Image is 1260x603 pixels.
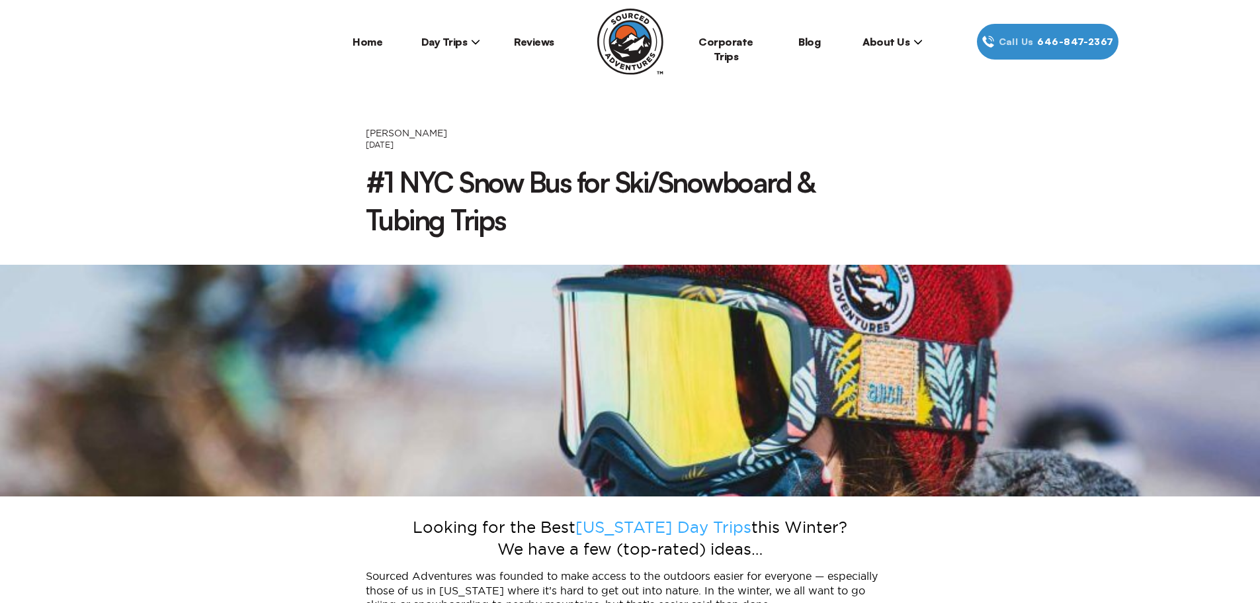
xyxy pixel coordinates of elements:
[514,35,554,48] a: Reviews
[366,538,895,559] h2: We have a few (top-rated) ideas…
[1037,34,1113,49] span: 646‍-847‍-2367
[698,35,753,63] a: Corporate Trips
[597,9,663,75] img: Sourced Adventures company logo
[366,140,895,150] h3: [DATE]
[575,518,751,535] a: [US_STATE] Day Trips
[366,127,895,140] h2: [PERSON_NAME]
[862,35,923,48] span: About Us
[977,24,1118,60] a: Call Us646‍-847‍-2367
[995,34,1038,49] span: Call Us
[421,35,481,48] span: Day Trips
[353,35,382,48] a: Home
[366,163,895,238] h1: #1 NYC Snow Bus for Ski/Snowboard & Tubing Trips
[798,35,820,48] a: Blog
[366,516,895,537] h2: Looking for the Best this Winter?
